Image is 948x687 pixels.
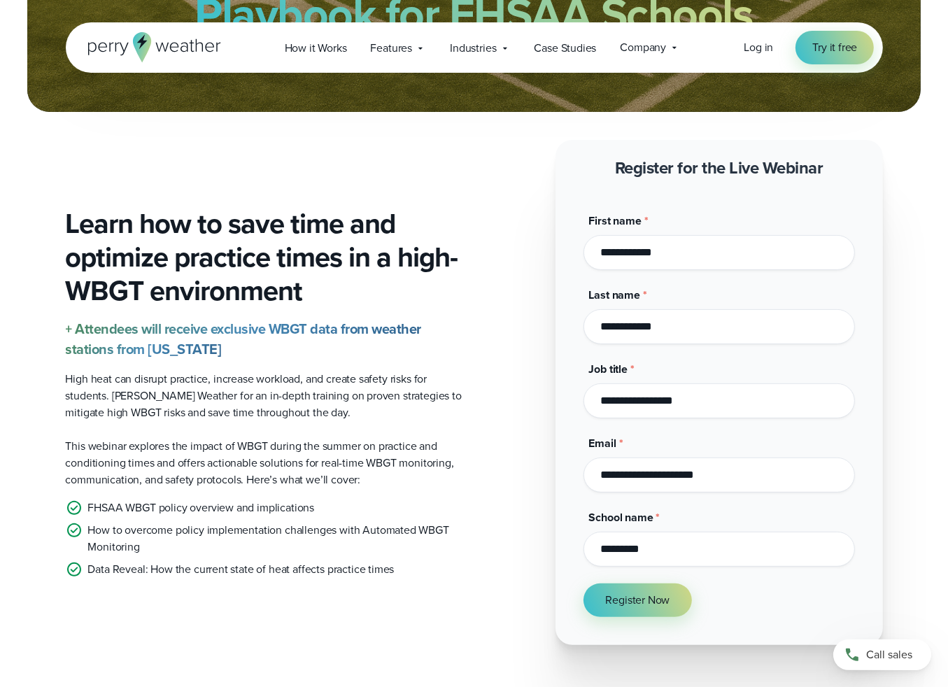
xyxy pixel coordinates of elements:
[620,39,666,56] span: Company
[66,438,463,488] p: This webinar explores the impact of WBGT during the summer on practice and conditioning times and...
[66,318,422,360] strong: + Attendees will receive exclusive WBGT data from weather stations from [US_STATE]
[273,34,359,62] a: How it Works
[285,40,347,57] span: How it Works
[866,646,912,663] span: Call sales
[450,40,496,57] span: Industries
[535,40,597,57] span: Case Studies
[88,561,395,578] p: Data Reveal: How the current state of heat affects practice times
[833,639,931,670] a: Call sales
[615,155,823,180] strong: Register for the Live Webinar
[744,39,773,56] a: Log in
[606,592,670,609] span: Register Now
[66,371,463,421] p: High heat can disrupt practice, increase workload, and create safety risks for students. [PERSON_...
[66,207,463,308] h3: Learn how to save time and optimize practice times in a high-WBGT environment
[589,287,640,303] span: Last name
[795,31,874,64] a: Try it free
[583,583,693,617] button: Register Now
[589,509,653,525] span: School name
[589,213,642,229] span: First name
[589,435,616,451] span: Email
[371,40,413,57] span: Features
[812,39,857,56] span: Try it free
[88,500,315,516] p: FHSAA WBGT policy overview and implications
[744,39,773,55] span: Log in
[88,522,463,555] p: How to overcome policy implementation challenges with Automated WBGT Monitoring
[523,34,609,62] a: Case Studies
[589,361,628,377] span: Job title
